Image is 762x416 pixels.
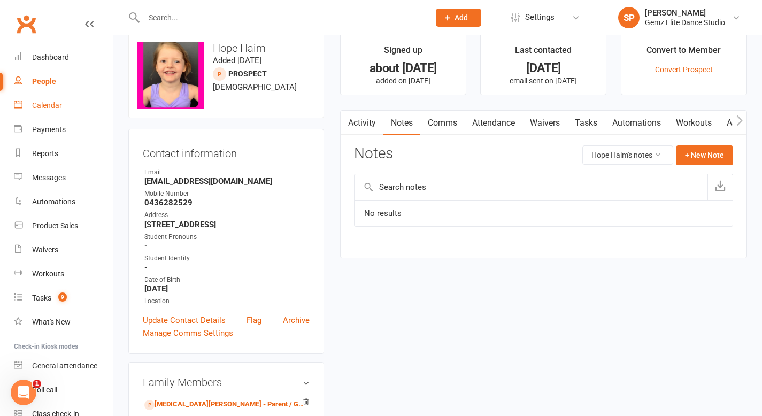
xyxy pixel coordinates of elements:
[354,145,393,165] h3: Notes
[32,197,75,206] div: Automations
[14,354,113,378] a: General attendance kiosk mode
[618,7,640,28] div: SP
[141,10,422,25] input: Search...
[646,43,721,63] div: Convert to Member
[32,173,66,182] div: Messages
[350,76,456,85] p: added on [DATE]
[525,5,555,29] span: Settings
[14,45,113,70] a: Dashboard
[355,174,707,200] input: Search notes
[14,142,113,166] a: Reports
[14,310,113,334] a: What's New
[384,43,422,63] div: Signed up
[582,145,673,165] button: Hope Haim's notes
[58,292,67,302] span: 9
[11,380,36,405] iframe: Intercom live chat
[144,253,310,264] div: Student Identity
[32,125,66,134] div: Payments
[341,111,383,135] a: Activity
[143,376,310,388] h3: Family Members
[32,149,58,158] div: Reports
[137,42,315,54] h3: Hope Haim
[144,198,310,207] strong: 0436282529
[436,9,481,27] button: Add
[144,232,310,242] div: Student Pronouns
[14,118,113,142] a: Payments
[144,284,310,294] strong: [DATE]
[144,189,310,199] div: Mobile Number
[645,18,725,27] div: Gemz Elite Dance Studio
[144,275,310,285] div: Date of Birth
[143,314,226,327] a: Update Contact Details
[645,8,725,18] div: [PERSON_NAME]
[144,296,310,306] div: Location
[137,42,204,109] img: image1758325838.png
[213,56,261,65] time: Added [DATE]
[490,76,596,85] p: email sent on [DATE]
[144,167,310,178] div: Email
[515,43,572,63] div: Last contacted
[383,111,420,135] a: Notes
[32,245,58,254] div: Waivers
[32,294,51,302] div: Tasks
[14,70,113,94] a: People
[247,314,261,327] a: Flag
[33,380,41,388] span: 1
[143,327,233,340] a: Manage Comms Settings
[32,77,56,86] div: People
[605,111,668,135] a: Automations
[655,65,713,74] a: Convert Prospect
[32,53,69,61] div: Dashboard
[144,399,304,410] a: [MEDICAL_DATA][PERSON_NAME] - Parent / Guardian
[14,238,113,262] a: Waivers
[14,94,113,118] a: Calendar
[455,13,468,22] span: Add
[32,101,62,110] div: Calendar
[567,111,605,135] a: Tasks
[522,111,567,135] a: Waivers
[213,82,297,92] span: [DEMOGRAPHIC_DATA]
[143,143,310,159] h3: Contact information
[228,70,267,78] snap: prospect
[668,111,719,135] a: Workouts
[14,378,113,402] a: Roll call
[490,63,596,74] div: [DATE]
[355,200,733,227] td: No results
[144,176,310,186] strong: [EMAIL_ADDRESS][DOMAIN_NAME]
[32,361,97,370] div: General attendance
[144,241,310,251] strong: -
[144,263,310,272] strong: -
[13,11,40,37] a: Clubworx
[14,214,113,238] a: Product Sales
[283,314,310,327] a: Archive
[420,111,465,135] a: Comms
[144,210,310,220] div: Address
[14,262,113,286] a: Workouts
[465,111,522,135] a: Attendance
[676,145,733,165] button: + New Note
[32,318,71,326] div: What's New
[14,190,113,214] a: Automations
[350,63,456,74] div: about [DATE]
[32,269,64,278] div: Workouts
[14,286,113,310] a: Tasks 9
[32,386,57,394] div: Roll call
[14,166,113,190] a: Messages
[32,221,78,230] div: Product Sales
[144,220,310,229] strong: [STREET_ADDRESS]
